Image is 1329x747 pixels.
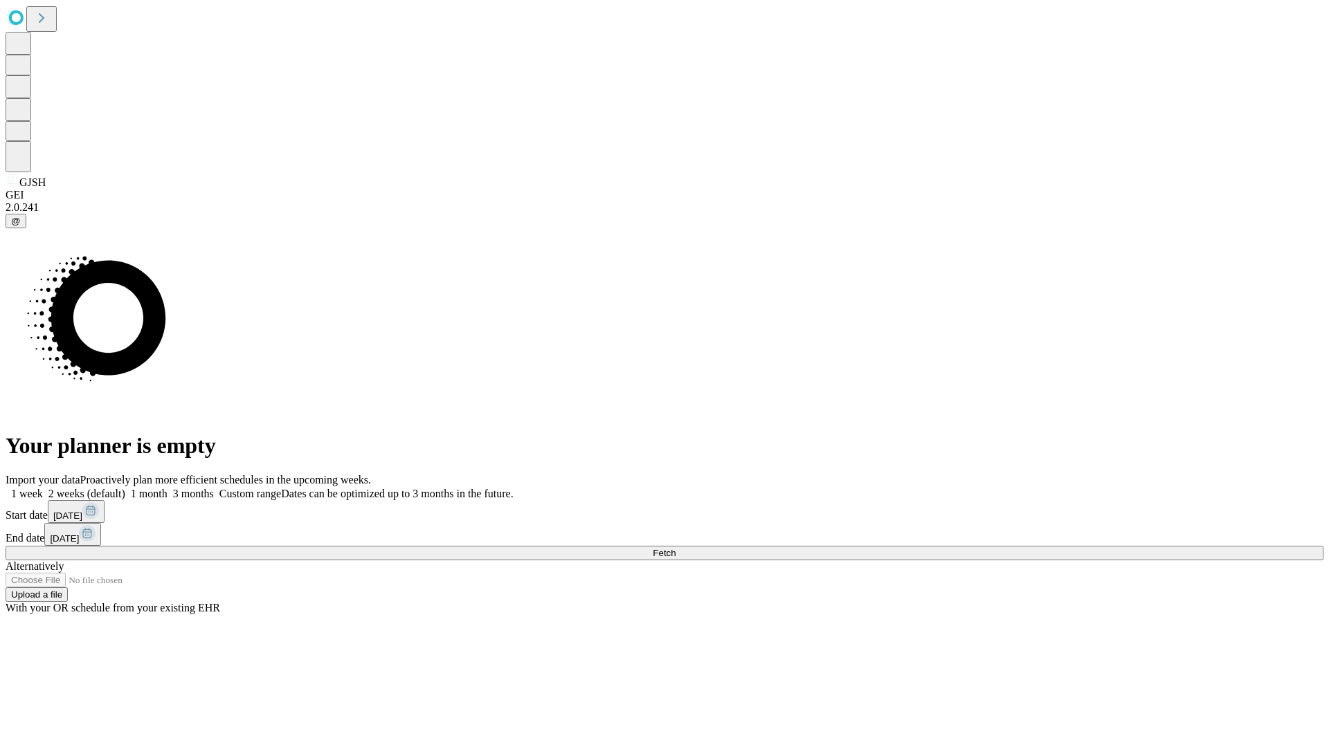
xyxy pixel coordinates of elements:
button: [DATE] [48,500,105,523]
span: 3 months [173,488,214,499]
span: [DATE] [50,533,79,544]
button: [DATE] [44,523,101,546]
div: GEI [6,189,1323,201]
span: Import your data [6,474,80,486]
span: Alternatively [6,560,64,572]
span: Dates can be optimized up to 3 months in the future. [281,488,513,499]
span: @ [11,216,21,226]
h1: Your planner is empty [6,433,1323,459]
div: Start date [6,500,1323,523]
button: Upload a file [6,587,68,602]
span: 1 month [131,488,168,499]
span: GJSH [19,176,46,188]
span: 2 weeks (default) [48,488,125,499]
span: With your OR schedule from your existing EHR [6,602,220,614]
div: 2.0.241 [6,201,1323,214]
span: 1 week [11,488,43,499]
span: Custom range [219,488,281,499]
div: End date [6,523,1323,546]
span: Proactively plan more efficient schedules in the upcoming weeks. [80,474,371,486]
span: [DATE] [53,510,82,521]
span: Fetch [653,548,676,558]
button: Fetch [6,546,1323,560]
button: @ [6,214,26,228]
